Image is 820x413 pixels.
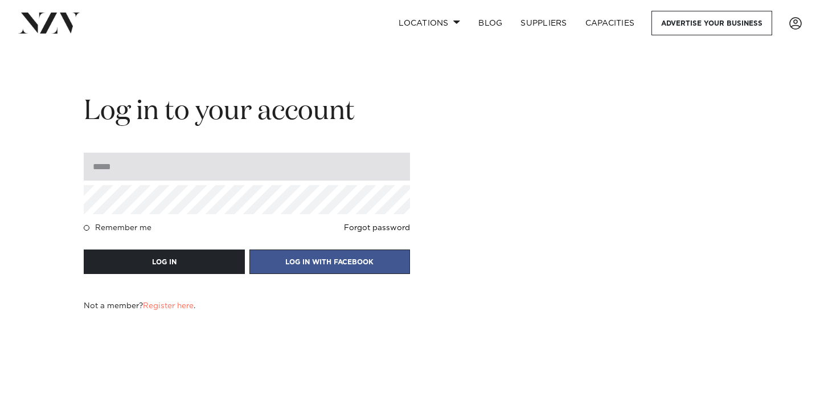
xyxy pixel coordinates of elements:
[576,11,644,35] a: Capacities
[95,223,151,232] h4: Remember me
[143,302,194,310] a: Register here
[84,94,410,130] h2: Log in to your account
[249,250,411,274] button: LOG IN WITH FACEBOOK
[18,13,80,33] img: nzv-logo.png
[84,301,195,310] h4: Not a member? .
[249,256,411,267] a: LOG IN WITH FACEBOOK
[511,11,576,35] a: SUPPLIERS
[344,223,410,232] a: Forgot password
[389,11,469,35] a: Locations
[469,11,511,35] a: BLOG
[651,11,772,35] a: Advertise your business
[84,250,245,274] button: LOG IN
